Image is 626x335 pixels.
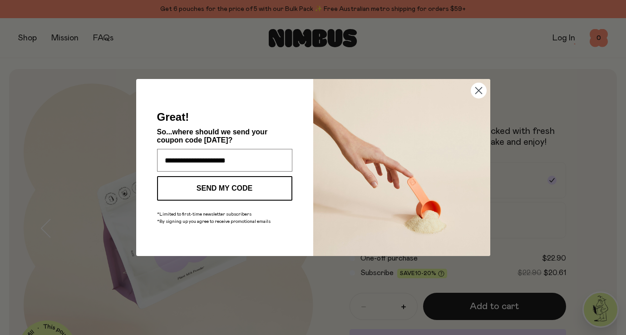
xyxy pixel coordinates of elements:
button: Close dialog [471,83,487,99]
span: Great! [157,111,189,123]
button: SEND MY CODE [157,176,292,201]
span: *By signing up you agree to receive promotional emails [157,219,271,224]
input: Enter your email address [157,149,292,172]
span: So...where should we send your coupon code [DATE]? [157,128,268,144]
img: c0d45117-8e62-4a02-9742-374a5db49d45.jpeg [313,79,490,256]
span: *Limited to first-time newsletter subscribers [157,212,251,217]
